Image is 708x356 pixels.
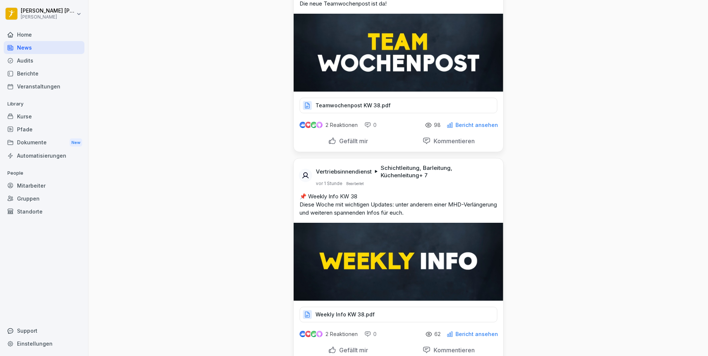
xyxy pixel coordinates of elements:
p: [PERSON_NAME] [21,14,75,20]
img: inspiring [316,331,323,337]
p: Weekly Info KW 38.pdf [315,311,375,318]
p: 2 Reaktionen [325,331,358,337]
a: Pfade [4,123,84,136]
a: Mitarbeiter [4,179,84,192]
p: Kommentieren [431,346,475,354]
a: Veranstaltungen [4,80,84,93]
p: Vertriebsinnendienst [316,168,372,175]
p: vor 1 Stunde [316,181,343,187]
p: Teamwochenpost KW 38.pdf [315,102,391,109]
img: celebrate [311,122,317,128]
p: [PERSON_NAME] [PERSON_NAME] [21,8,75,14]
img: khk1kv38m7cuar4h1xtzxcv9.png [294,14,503,92]
p: Bericht ansehen [455,331,498,337]
div: Dokumente [4,136,84,150]
div: 0 [364,121,377,129]
p: Schichtleitung, Barleitung, Küchenleitung + 7 [381,164,494,179]
img: love [305,122,311,128]
p: 📌 Weekly Info KW 38 Diese Woche mit wichtigen Updates: unter anderem einer MHD-Verlängerung und w... [300,192,497,217]
a: Standorte [4,205,84,218]
p: Library [4,98,84,110]
div: Support [4,324,84,337]
p: 62 [434,331,441,337]
p: Bearbeitet [346,181,364,187]
p: 2 Reaktionen [325,122,358,128]
div: New [70,138,82,147]
a: Automatisierungen [4,149,84,162]
img: celebrate [311,331,317,337]
a: DokumenteNew [4,136,84,150]
a: Kurse [4,110,84,123]
p: Kommentieren [431,137,475,145]
a: Home [4,28,84,41]
p: People [4,167,84,179]
p: Bericht ansehen [455,122,498,128]
img: like [300,122,305,128]
a: Audits [4,54,84,67]
p: 98 [434,122,441,128]
img: x2xer1z8nt1hg9jx4p66gr4y.png [294,223,503,301]
img: inspiring [316,122,323,128]
a: News [4,41,84,54]
img: love [305,331,311,337]
a: Weekly Info KW 38.pdf [300,313,497,320]
a: Teamwochenpost KW 38.pdf [300,104,497,111]
a: Berichte [4,67,84,80]
a: Einstellungen [4,337,84,350]
a: Gruppen [4,192,84,205]
img: like [300,331,305,337]
p: Gefällt mir [336,346,368,354]
p: Gefällt mir [336,137,368,145]
div: 0 [364,330,377,338]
